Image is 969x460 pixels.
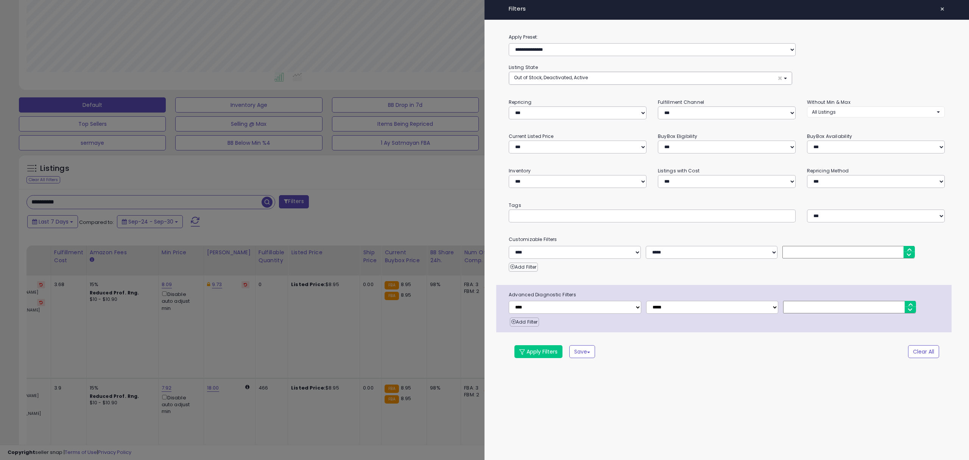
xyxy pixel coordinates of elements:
small: BuyBox Availability [807,133,852,139]
small: Repricing Method [807,167,849,174]
span: Advanced Diagnostic Filters [503,291,952,299]
span: All Listings [812,109,836,115]
small: Without Min & Max [807,99,851,105]
button: Out of Stock, Deactivated, Active × [509,72,792,84]
button: Add Filter [510,318,539,327]
small: Fulfillment Channel [658,99,704,105]
h4: Filters [509,6,945,12]
small: Inventory [509,167,531,174]
small: Repricing [509,99,531,105]
button: Save [569,345,595,358]
span: Out of Stock, Deactivated, Active [514,74,588,81]
small: BuyBox Eligibility [658,133,697,139]
button: Apply Filters [514,345,562,358]
small: Listing State [509,64,538,70]
small: Current Listed Price [509,133,553,139]
button: Clear All [908,345,939,358]
small: Tags [503,201,950,210]
small: Customizable Filters [503,235,950,244]
small: Listings with Cost [658,167,699,174]
span: × [777,74,782,82]
label: Apply Preset: [503,33,950,41]
button: × [937,4,948,14]
button: All Listings [807,106,945,117]
span: × [940,4,945,14]
button: Add Filter [509,263,538,272]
